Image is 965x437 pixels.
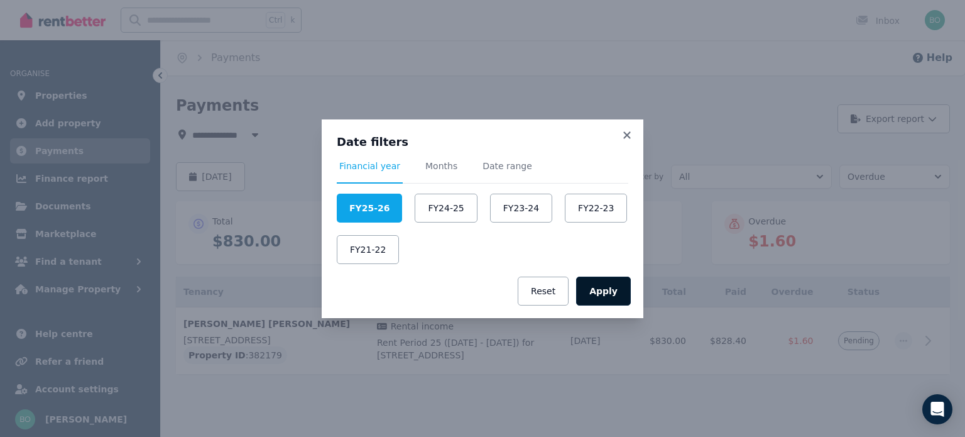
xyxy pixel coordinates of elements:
nav: Tabs [337,160,628,184]
span: Months [425,160,457,172]
button: FY22-23 [565,194,627,223]
button: FY24-25 [415,194,477,223]
span: Date range [482,160,532,172]
button: Apply [576,277,631,306]
div: Open Intercom Messenger [922,394,952,424]
button: FY23-24 [490,194,552,223]
button: FY25-26 [337,194,402,223]
button: FY21-22 [337,235,399,264]
button: Reset [518,277,569,306]
span: Financial year [339,160,400,172]
h3: Date filters [337,135,628,150]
